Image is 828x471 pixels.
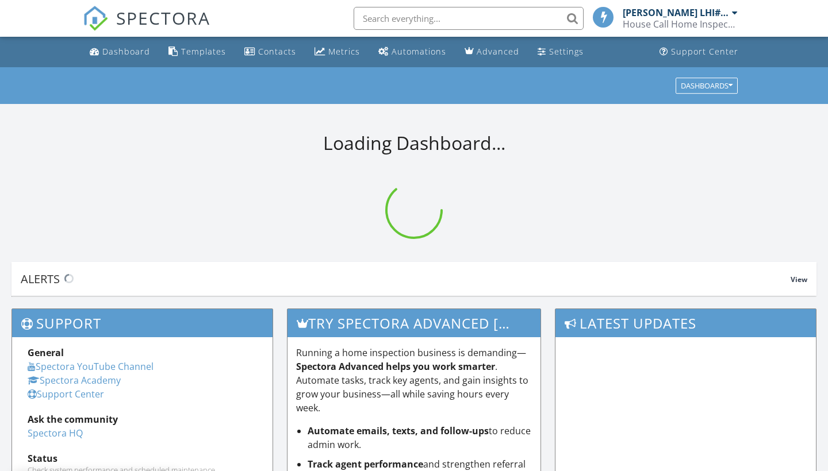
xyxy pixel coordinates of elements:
[623,7,729,18] div: [PERSON_NAME] LHI#10852
[240,41,301,63] a: Contacts
[83,16,210,40] a: SPECTORA
[354,7,584,30] input: Search everything...
[392,46,446,57] div: Automations
[21,271,791,287] div: Alerts
[28,388,104,400] a: Support Center
[164,41,231,63] a: Templates
[83,6,108,31] img: The Best Home Inspection Software - Spectora
[549,46,584,57] div: Settings
[258,46,296,57] div: Contacts
[181,46,226,57] div: Templates
[681,82,733,90] div: Dashboards
[308,424,532,451] li: to reduce admin work.
[287,309,541,337] h3: Try spectora advanced [DATE]
[308,458,423,470] strong: Track agent performance
[308,424,489,437] strong: Automate emails, texts, and follow-ups
[623,18,738,30] div: House Call Home Inspection
[28,346,64,359] strong: General
[296,346,532,415] p: Running a home inspection business is demanding— . Automate tasks, track key agents, and gain ins...
[533,41,588,63] a: Settings
[555,309,816,337] h3: Latest Updates
[374,41,451,63] a: Automations (Basic)
[28,360,154,373] a: Spectora YouTube Channel
[477,46,519,57] div: Advanced
[310,41,365,63] a: Metrics
[28,412,257,426] div: Ask the community
[102,46,150,57] div: Dashboard
[296,360,495,373] strong: Spectora Advanced helps you work smarter
[328,46,360,57] div: Metrics
[28,427,83,439] a: Spectora HQ
[116,6,210,30] span: SPECTORA
[655,41,743,63] a: Support Center
[671,46,738,57] div: Support Center
[791,275,807,284] span: View
[28,374,121,387] a: Spectora Academy
[12,309,273,337] h3: Support
[28,451,257,465] div: Status
[85,41,155,63] a: Dashboard
[460,41,524,63] a: Advanced
[676,78,738,94] button: Dashboards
